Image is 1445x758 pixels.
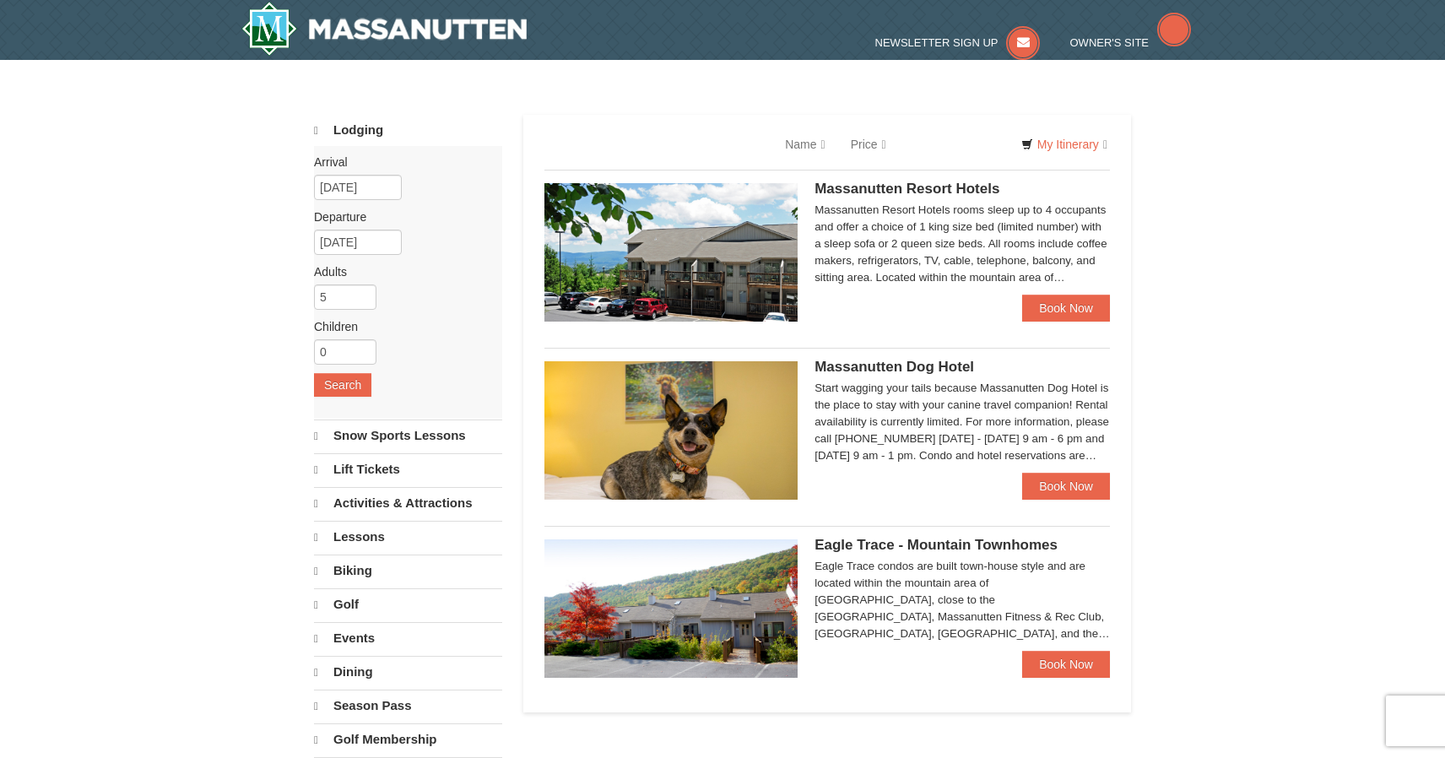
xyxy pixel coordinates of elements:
[815,181,999,197] span: Massanutten Resort Hotels
[1022,651,1110,678] a: Book Now
[314,690,502,722] a: Season Pass
[1070,36,1150,49] span: Owner's Site
[314,521,502,553] a: Lessons
[241,2,527,56] img: Massanutten Resort Logo
[314,208,490,225] label: Departure
[1010,132,1118,157] a: My Itinerary
[875,36,999,49] span: Newsletter Sign Up
[314,622,502,654] a: Events
[815,202,1110,286] div: Massanutten Resort Hotels rooms sleep up to 4 occupants and offer a choice of 1 king size bed (li...
[314,453,502,485] a: Lift Tickets
[815,359,974,375] span: Massanutten Dog Hotel
[838,127,899,161] a: Price
[314,263,490,280] label: Adults
[1070,36,1192,49] a: Owner's Site
[544,183,798,322] img: 19219026-1-e3b4ac8e.jpg
[314,487,502,519] a: Activities & Attractions
[875,36,1041,49] a: Newsletter Sign Up
[314,723,502,755] a: Golf Membership
[815,380,1110,464] div: Start wagging your tails because Massanutten Dog Hotel is the place to stay with your canine trav...
[544,539,798,678] img: 19218983-1-9b289e55.jpg
[314,154,490,171] label: Arrival
[1022,295,1110,322] a: Book Now
[314,588,502,620] a: Golf
[544,361,798,500] img: 27428181-5-81c892a3.jpg
[815,537,1058,553] span: Eagle Trace - Mountain Townhomes
[314,318,490,335] label: Children
[241,2,527,56] a: Massanutten Resort
[314,373,371,397] button: Search
[314,115,502,146] a: Lodging
[772,127,837,161] a: Name
[314,555,502,587] a: Biking
[314,656,502,688] a: Dining
[815,558,1110,642] div: Eagle Trace condos are built town-house style and are located within the mountain area of [GEOGRA...
[1022,473,1110,500] a: Book Now
[314,420,502,452] a: Snow Sports Lessons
